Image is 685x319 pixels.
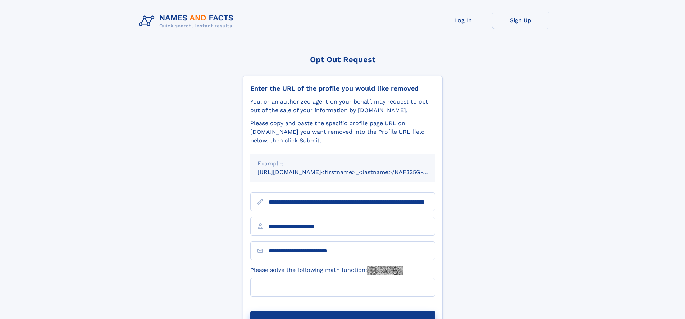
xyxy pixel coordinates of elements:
label: Please solve the following math function: [250,266,403,275]
div: Opt Out Request [243,55,443,64]
div: Enter the URL of the profile you would like removed [250,85,435,92]
a: Sign Up [492,12,549,29]
img: Logo Names and Facts [136,12,239,31]
a: Log In [434,12,492,29]
div: You, or an authorized agent on your behalf, may request to opt-out of the sale of your informatio... [250,97,435,115]
div: Please copy and paste the specific profile page URL on [DOMAIN_NAME] you want removed into the Pr... [250,119,435,145]
div: Example: [257,159,428,168]
small: [URL][DOMAIN_NAME]<firstname>_<lastname>/NAF325G-xxxxxxxx [257,169,449,176]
